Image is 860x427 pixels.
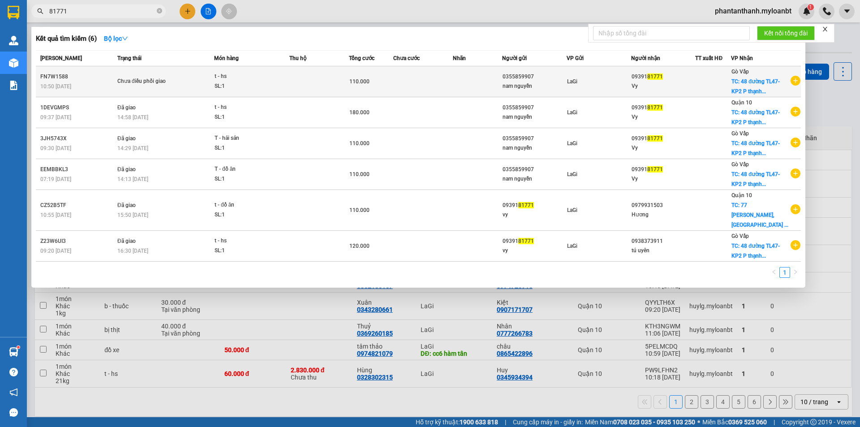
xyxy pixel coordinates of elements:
img: warehouse-icon [9,58,18,68]
a: 1 [780,267,790,277]
span: 110.000 [349,171,370,177]
div: Vy [632,143,695,153]
div: 09391 [632,134,695,143]
span: 16:30 [DATE] [117,248,148,254]
li: 1 [779,267,790,278]
strong: Bộ lọc [104,35,128,42]
div: nam nguyễn [503,174,566,184]
span: LaGi [567,243,577,249]
div: nam nguyễn [503,143,566,153]
div: t - hs [215,236,282,246]
span: 10:50 [DATE] [40,83,71,90]
li: Next Page [790,267,801,278]
div: 0938373911 [632,237,695,246]
div: tú uyên [632,246,695,255]
div: vy [503,246,566,255]
span: TC: 77 [PERSON_NAME], [GEOGRAPHIC_DATA] ... [731,202,788,228]
span: down [122,35,128,42]
div: T - hải sản [215,134,282,143]
span: LaGi [567,207,577,213]
div: 1DEVGMPS [40,103,115,112]
span: close-circle [157,8,162,13]
span: 120.000 [349,243,370,249]
span: Quận 10 [731,99,752,106]
div: SL: 1 [215,112,282,122]
div: Vy [632,174,695,184]
span: Gò Vấp [731,130,749,137]
span: 81771 [518,202,534,208]
span: TT xuất HĐ [695,55,722,61]
span: 81771 [647,135,663,142]
sup: 1 [17,346,20,349]
span: search [37,8,43,14]
span: 180.000 [349,109,370,116]
span: 14:13 [DATE] [117,176,148,182]
span: Người nhận [631,55,660,61]
span: TC: 48 đường TL47- KP2 P thạnh... [731,140,780,156]
span: left [771,269,777,275]
span: 110.000 [349,207,370,213]
div: T - đồ ăn [215,164,282,174]
span: 110.000 [349,140,370,147]
span: Tổng cước [349,55,374,61]
span: 10:55 [DATE] [40,212,71,218]
div: SL: 1 [215,174,282,184]
span: plus-circle [791,168,800,178]
div: nam nguyễn [503,112,566,122]
div: FN7W1588 [40,72,115,82]
button: Bộ lọcdown [97,31,135,46]
div: SL: 1 [215,82,282,91]
span: 09:30 [DATE] [40,145,71,151]
span: question-circle [9,368,18,376]
span: LaGi [567,109,577,116]
div: t - hs [215,103,282,112]
span: Thu hộ [289,55,306,61]
span: Người gửi [502,55,527,61]
span: 81771 [647,73,663,80]
span: TC: 48 đường TL47- KP2 P thạnh... [731,78,780,95]
span: Đã giao [117,202,136,208]
span: LaGi [567,171,577,177]
span: plus-circle [791,107,800,116]
span: Trạng thái [117,55,142,61]
div: Hương [632,210,695,220]
input: Nhập số tổng đài [593,26,750,40]
span: Gò Vấp [731,69,749,75]
span: close [822,26,828,32]
span: 15:50 [DATE] [117,212,148,218]
span: Gò Vấp [731,161,749,168]
span: Chưa cước [393,55,420,61]
img: warehouse-icon [9,347,18,357]
span: Gò Vấp [731,233,749,239]
div: SL: 1 [215,143,282,153]
span: Đã giao [117,166,136,173]
span: 09:37 [DATE] [40,114,71,121]
div: 0355859907 [503,165,566,174]
div: 3JH5743X [40,134,115,143]
div: Z23W6UI3 [40,237,115,246]
span: Nhãn [453,55,466,61]
span: TC: 48 đường TL47- KP2 P thạnh... [731,243,780,259]
span: 07:19 [DATE] [40,176,71,182]
div: t - hs [215,72,282,82]
div: 0355859907 [503,103,566,112]
div: Vy [632,82,695,91]
button: right [790,267,801,278]
span: 14:29 [DATE] [117,145,148,151]
span: [PERSON_NAME] [40,55,82,61]
span: TC: 48 đường TL47- KP2 P thạnh... [731,109,780,125]
div: t - đồ ăn [215,200,282,210]
div: 09391 [503,237,566,246]
span: Quận 10 [731,192,752,198]
div: nam nguyễn [503,82,566,91]
button: left [769,267,779,278]
div: CZ52B5TF [40,201,115,210]
span: 81771 [518,238,534,244]
span: VP Gửi [567,55,584,61]
div: 09391 [632,165,695,174]
span: plus-circle [791,240,800,250]
span: right [793,269,798,275]
img: solution-icon [9,81,18,90]
div: 09391 [632,72,695,82]
div: Chưa điều phối giao [117,77,185,86]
